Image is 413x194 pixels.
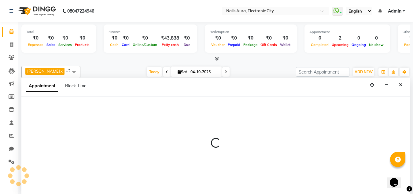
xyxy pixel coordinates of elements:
[330,35,350,42] div: 2
[309,43,330,47] span: Completed
[26,81,58,92] span: Appointment
[16,2,57,20] img: logo
[57,35,73,42] div: ₹0
[182,35,192,42] div: ₹0
[120,35,131,42] div: ₹0
[210,35,226,42] div: ₹0
[350,43,367,47] span: Ongoing
[367,43,385,47] span: No show
[131,35,159,42] div: ₹0
[73,43,91,47] span: Products
[226,43,242,47] span: Prepaid
[60,69,63,74] a: x
[367,35,385,42] div: 0
[242,35,259,42] div: ₹0
[65,83,87,89] span: Block Time
[147,67,162,77] span: Today
[309,29,385,35] div: Appointment
[226,35,242,42] div: ₹0
[27,69,60,74] span: [PERSON_NAME]
[330,43,350,47] span: Upcoming
[309,35,330,42] div: 0
[120,43,131,47] span: Card
[26,35,45,42] div: ₹0
[109,29,192,35] div: Finance
[109,43,120,47] span: Cash
[182,43,192,47] span: Due
[57,43,73,47] span: Services
[259,43,278,47] span: Gift Cards
[242,43,259,47] span: Package
[109,35,120,42] div: ₹0
[210,43,226,47] span: Voucher
[66,68,75,73] span: +2
[45,35,57,42] div: ₹0
[387,169,407,188] iframe: chat widget
[26,29,91,35] div: Total
[210,29,292,35] div: Redemption
[67,2,94,20] b: 08047224946
[396,80,405,90] button: Close
[355,70,373,74] span: ADD NEW
[353,68,374,76] button: ADD NEW
[131,43,159,47] span: Online/Custom
[259,35,278,42] div: ₹0
[45,43,57,47] span: Sales
[26,43,45,47] span: Expenses
[189,67,219,77] input: 2025-10-04
[73,35,91,42] div: ₹0
[296,67,349,77] input: Search Appointment
[278,43,292,47] span: Wallet
[388,8,401,14] span: Admin
[160,43,180,47] span: Petty cash
[278,35,292,42] div: ₹0
[350,35,367,42] div: 0
[159,35,182,42] div: ₹43,838
[176,70,189,74] span: Sat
